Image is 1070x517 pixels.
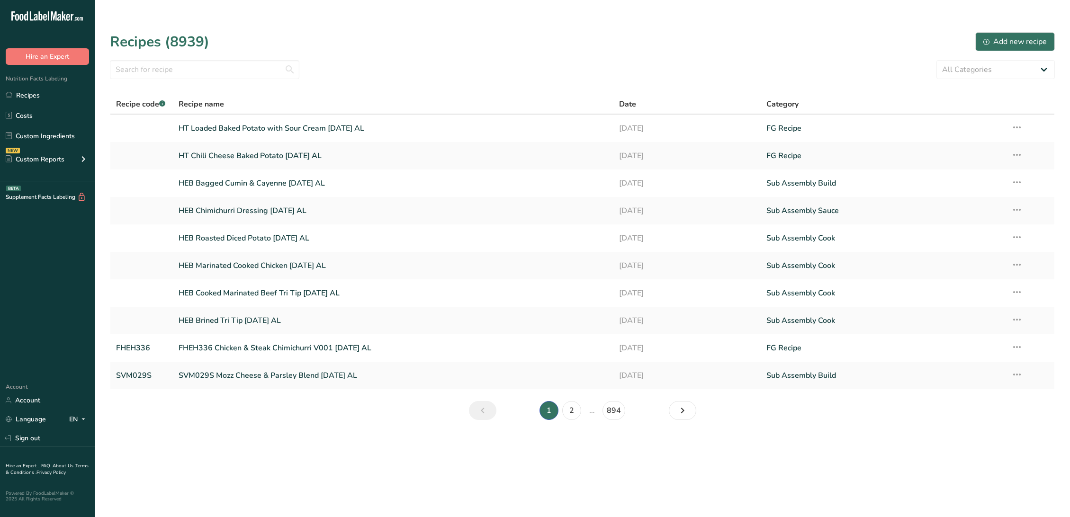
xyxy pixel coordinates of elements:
[619,146,755,166] a: [DATE]
[116,338,167,358] a: FHEH336
[619,228,755,248] a: [DATE]
[179,118,608,138] a: HT Loaded Baked Potato with Sour Cream [DATE] AL
[110,31,209,53] h1: Recipes (8939)
[619,283,755,303] a: [DATE]
[669,401,696,420] a: Next page
[6,48,89,65] button: Hire an Expert
[766,283,1000,303] a: Sub Assembly Cook
[6,148,20,153] div: NEW
[179,98,224,110] span: Recipe name
[179,283,608,303] a: HEB Cooked Marinated Beef Tri Tip [DATE] AL
[766,173,1000,193] a: Sub Assembly Build
[6,186,21,191] div: BETA
[116,365,167,385] a: SVM029S
[1038,485,1061,508] iframe: Intercom live chat
[766,228,1000,248] a: Sub Assembly Cook
[179,228,608,248] a: HEB Roasted Diced Potato [DATE] AL
[116,99,165,109] span: Recipe code
[619,365,755,385] a: [DATE]
[766,338,1000,358] a: FG Recipe
[619,118,755,138] a: [DATE]
[619,256,755,276] a: [DATE]
[179,173,608,193] a: HEB Bagged Cumin & Cayenne [DATE] AL
[562,401,581,420] a: Page 2.
[766,256,1000,276] a: Sub Assembly Cook
[53,463,75,469] a: About Us .
[36,469,66,476] a: Privacy Policy
[469,401,496,420] a: Previous page
[179,256,608,276] a: HEB Marinated Cooked Chicken [DATE] AL
[179,146,608,166] a: HT Chili Cheese Baked Potato [DATE] AL
[602,401,625,420] a: Page 894.
[6,463,39,469] a: Hire an Expert .
[766,146,1000,166] a: FG Recipe
[619,173,755,193] a: [DATE]
[975,32,1055,51] button: Add new recipe
[69,414,89,425] div: EN
[6,154,64,164] div: Custom Reports
[179,365,608,385] a: SVM029S Mozz Cheese & Parsley Blend [DATE] AL
[110,60,299,79] input: Search for recipe
[6,490,89,502] div: Powered By FoodLabelMaker © 2025 All Rights Reserved
[766,311,1000,330] a: Sub Assembly Cook
[766,365,1000,385] a: Sub Assembly Build
[179,311,608,330] a: HEB Brined Tri Tip [DATE] AL
[983,36,1047,47] div: Add new recipe
[766,201,1000,221] a: Sub Assembly Sauce
[619,338,755,358] a: [DATE]
[6,411,46,428] a: Language
[619,311,755,330] a: [DATE]
[766,118,1000,138] a: FG Recipe
[6,463,89,476] a: Terms & Conditions .
[179,338,608,358] a: FHEH336 Chicken & Steak Chimichurri V001 [DATE] AL
[766,98,799,110] span: Category
[179,201,608,221] a: HEB Chimichurri Dressing [DATE] AL
[619,201,755,221] a: [DATE]
[41,463,53,469] a: FAQ .
[619,98,636,110] span: Date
